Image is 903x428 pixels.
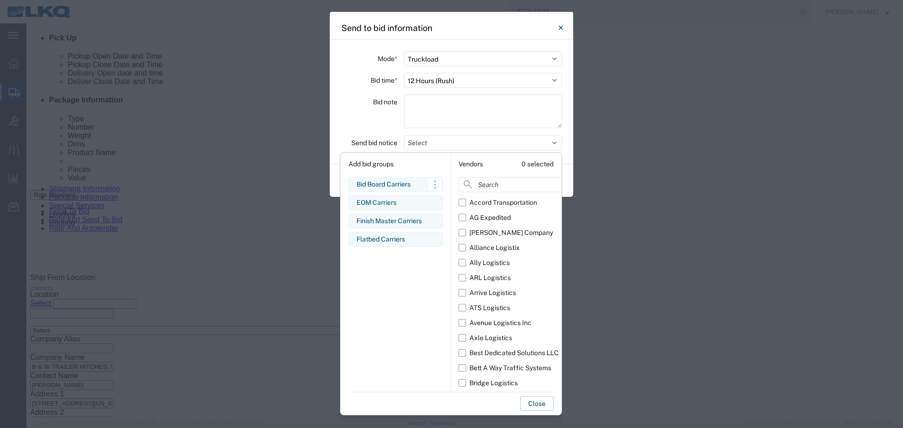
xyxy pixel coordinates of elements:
input: Search [459,177,603,192]
div: Bid Board Carriers [356,179,435,189]
div: Add bid groups [349,156,443,171]
label: Bid note [373,94,397,109]
div: Vendors [459,159,483,169]
label: Send bid notice [351,135,397,150]
div: 0 selected [522,159,554,169]
label: Bid time [371,73,397,88]
label: Mode [378,51,397,66]
button: Close [551,18,570,37]
button: Select [404,135,562,150]
h4: Send to bid information [341,22,432,34]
